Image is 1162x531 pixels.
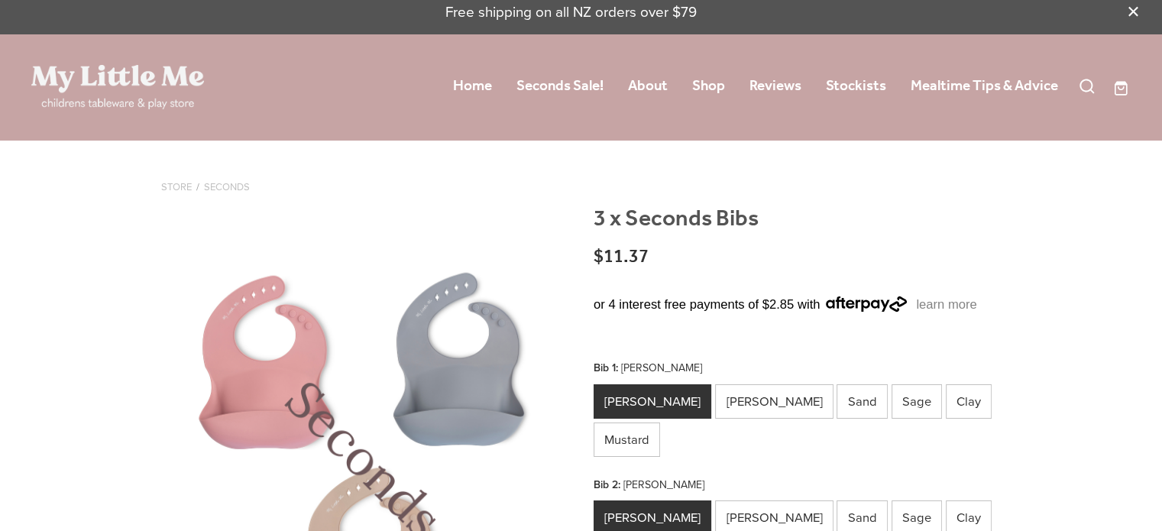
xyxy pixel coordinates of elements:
[204,180,250,193] a: Seconds
[692,73,725,100] a: Shop
[31,65,251,109] a: My Little Me Ltd homepage
[749,73,801,100] a: Reviews
[628,73,668,100] a: About
[623,477,707,492] span: [PERSON_NAME]
[715,384,833,419] div: [PERSON_NAME]
[594,423,661,457] div: Mustard
[594,384,712,419] div: [PERSON_NAME]
[892,384,943,419] div: Sage
[594,206,1001,248] h1: 3 x Seconds Bibs
[516,73,604,100] a: Seconds Sale!
[161,180,192,193] a: Store
[594,274,1001,337] div: or 4 interest free payments of $2.85 with
[594,360,621,375] span: Bib 1:
[196,182,199,192] span: /
[453,73,492,100] a: Home
[916,297,976,312] a: learn more
[31,2,1111,22] p: Free shipping on all NZ orders over $79
[826,73,886,100] a: Stockists
[946,384,992,419] div: Clay
[594,477,623,492] span: Bib 2:
[594,240,649,274] span: $11.37
[837,384,888,419] div: Sand
[911,73,1058,100] a: Mealtime Tips & Advice
[621,360,705,375] span: [PERSON_NAME]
